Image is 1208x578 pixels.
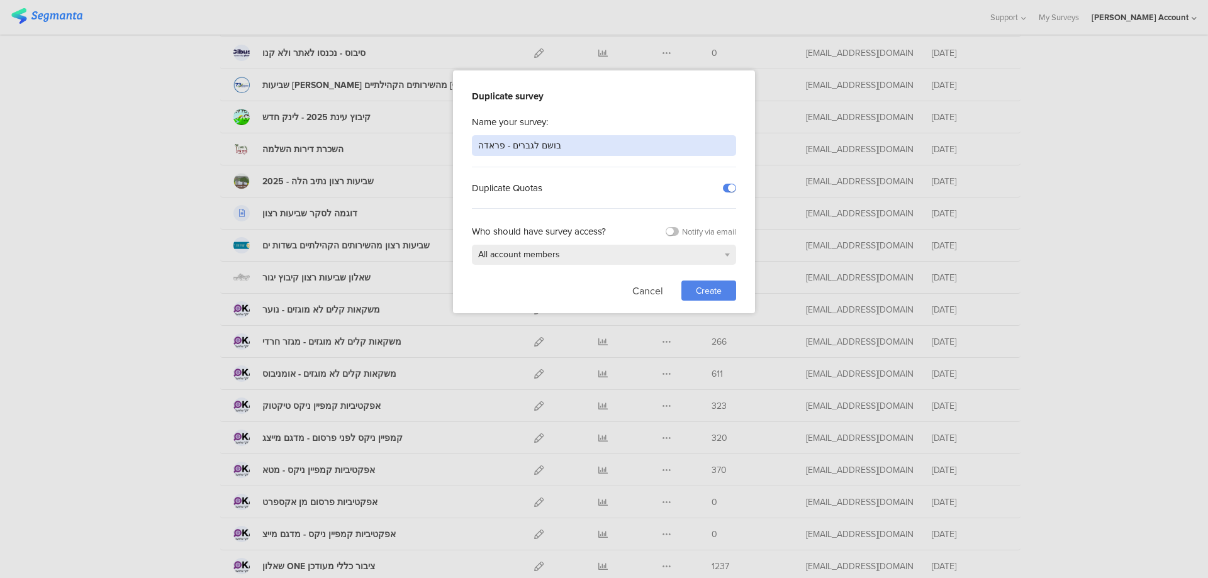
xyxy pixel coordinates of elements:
[478,248,560,261] span: All account members
[696,284,722,297] span: Create
[472,115,736,129] div: Name your survey:
[632,281,663,301] button: Cancel
[472,181,542,195] sg-field-title: Duplicate Quotas
[472,225,606,238] div: Who should have survey access?
[682,226,736,238] div: Notify via email
[472,89,736,103] div: Duplicate survey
